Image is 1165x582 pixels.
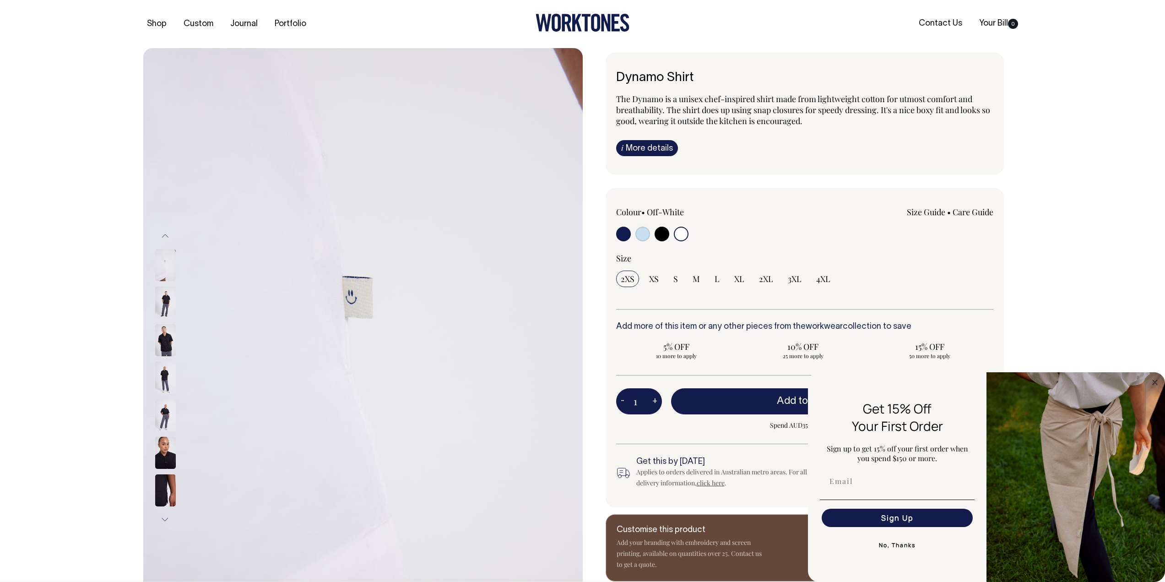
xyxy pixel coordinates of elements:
[673,273,678,284] span: S
[759,273,773,284] span: 2XL
[874,341,986,352] span: 15% OFF
[820,536,975,555] button: No, Thanks
[616,253,993,264] div: Size
[616,140,678,156] a: iMore details
[734,273,744,284] span: XL
[852,417,943,435] span: Your First Order
[986,372,1165,582] img: 5e34ad8f-4f05-4173-92a8-ea475ee49ac9.jpeg
[715,273,720,284] span: L
[816,273,830,284] span: 4XL
[621,352,733,359] span: 10 more to apply
[742,338,864,362] input: 10% OFF 25 more to apply
[915,16,966,31] a: Contact Us
[822,509,973,527] button: Sign Up
[143,16,170,32] a: Shop
[697,479,725,487] a: click here
[621,341,733,352] span: 5% OFF
[155,249,176,281] img: off-white
[616,71,993,85] h6: Dynamo Shirt
[645,271,663,287] input: XS
[688,271,704,287] input: M
[747,352,859,359] span: 25 more to apply
[777,397,822,406] span: Add to bill
[617,537,763,570] p: Add your branding with embroidery and screen printing, available on quantities over 25. Contact u...
[621,143,623,152] span: i
[975,16,1022,31] a: Your Bill0
[616,93,990,126] span: The Dynamo is a unisex chef-inspired shirt made from lightweight cotton for utmost comfort and br...
[907,207,945,218] a: Size Guide
[155,474,176,506] img: black
[641,207,645,218] span: •
[822,472,973,490] input: Email
[616,322,993,332] h6: Add more of this item or any other pieces from the collection to save
[647,207,684,218] label: Off-White
[155,362,176,394] img: black
[710,271,724,287] input: L
[806,323,843,331] a: workwear
[617,526,763,535] h6: Customise this product
[636,457,822,467] h6: Get this by [DATE]
[947,207,951,218] span: •
[783,271,806,287] input: 3XL
[863,400,932,417] span: Get 15% Off
[155,399,176,431] img: black
[747,341,859,352] span: 10% OFF
[621,273,634,284] span: 2XS
[155,437,176,469] img: black
[616,338,737,362] input: 5% OFF 10 more to apply
[227,16,261,32] a: Journal
[616,392,629,411] button: -
[271,16,310,32] a: Portfolio
[648,392,662,411] button: +
[671,388,993,414] button: Add to bill —AUD100.00
[155,324,176,356] img: black
[649,273,659,284] span: XS
[869,338,991,362] input: 15% OFF 50 more to apply
[874,352,986,359] span: 50 more to apply
[754,271,778,287] input: 2XL
[616,207,767,218] div: Colour
[1008,19,1018,29] span: 0
[158,509,172,530] button: Next
[155,287,176,319] img: black
[788,273,802,284] span: 3XL
[827,444,968,463] span: Sign up to get 15% off your first order when you spend $150 or more.
[812,271,835,287] input: 4XL
[671,420,993,431] span: Spend AUD350 more to get FREE SHIPPING
[808,372,1165,582] div: FLYOUT Form
[180,16,217,32] a: Custom
[730,271,749,287] input: XL
[693,273,700,284] span: M
[616,271,639,287] input: 2XS
[953,207,993,218] a: Care Guide
[1149,377,1160,388] button: Close dialog
[669,271,683,287] input: S
[158,226,172,246] button: Previous
[636,467,822,489] div: Applies to orders delivered in Australian metro areas. For all delivery information, .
